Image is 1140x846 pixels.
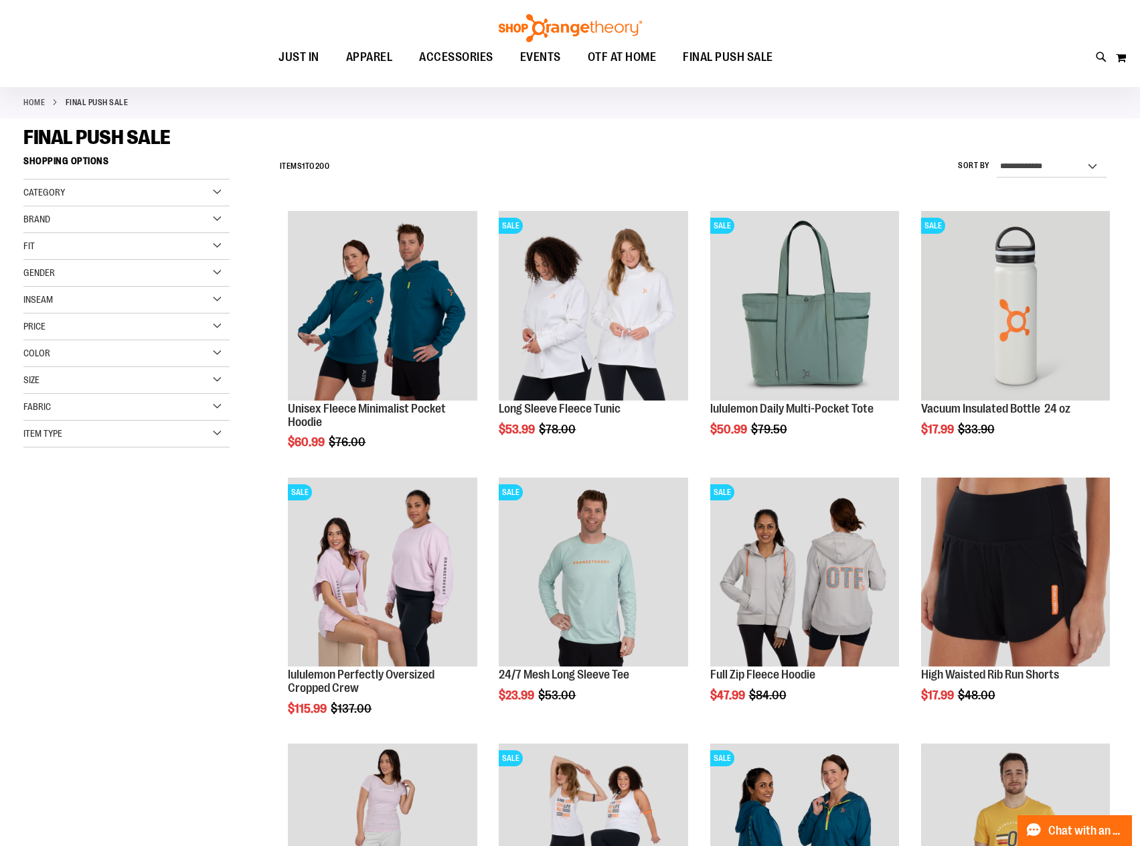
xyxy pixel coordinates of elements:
img: Unisex Fleece Minimalist Pocket Hoodie [288,211,477,400]
strong: Shopping Options [23,149,230,180]
span: $23.99 [499,689,536,702]
a: lululemon Daily Multi-Pocket Tote [710,402,874,415]
span: SALE [499,484,523,500]
span: SALE [710,750,734,766]
div: product [281,471,483,750]
div: product [704,471,906,736]
span: $84.00 [749,689,789,702]
span: $137.00 [331,702,374,715]
span: $76.00 [329,435,368,449]
img: lululemon Daily Multi-Pocket Tote [710,211,899,400]
span: $79.50 [751,423,789,436]
a: Unisex Fleece Minimalist Pocket Hoodie [288,211,477,402]
div: product [704,204,906,470]
span: $60.99 [288,435,327,449]
span: Color [23,348,50,358]
div: product [492,471,694,736]
span: Price [23,321,46,332]
div: product [914,471,1117,736]
label: Sort By [958,160,990,171]
span: $48.00 [958,689,997,702]
img: Vacuum Insulated Bottle 24 oz [921,211,1110,400]
span: $17.99 [921,689,956,702]
a: Home [23,96,45,109]
span: Gender [23,267,55,278]
span: Size [23,374,39,385]
span: SALE [499,218,523,234]
span: FINAL PUSH SALE [683,42,773,72]
span: 200 [315,161,330,171]
span: SALE [710,484,734,500]
span: $78.00 [539,423,578,436]
a: lululemon Daily Multi-Pocket ToteSALE [710,211,899,402]
a: Main Image of 1457091SALE [710,478,899,668]
strong: FINAL PUSH SALE [66,96,129,109]
span: Brand [23,214,50,224]
span: APPAREL [346,42,393,72]
img: Main Image of 1457095 [499,478,687,666]
button: Chat with an Expert [1017,815,1133,846]
span: Item Type [23,428,62,439]
div: product [281,204,483,483]
span: Fit [23,240,35,251]
a: Vacuum Insulated Bottle 24 oz [921,402,1070,415]
a: Full Zip Fleece Hoodie [710,668,815,681]
span: 1 [302,161,305,171]
img: High Waisted Rib Run Shorts [921,478,1110,666]
a: Long Sleeve Fleece Tunic [499,402,621,415]
span: SALE [288,484,312,500]
img: lululemon Perfectly Oversized Cropped Crew [288,478,477,666]
a: Main Image of 1457095SALE [499,478,687,668]
span: Chat with an Expert [1048,825,1124,837]
span: $17.99 [921,423,956,436]
span: $53.99 [499,423,537,436]
img: Shop Orangetheory [497,14,644,42]
img: Product image for Fleece Long Sleeve [499,211,687,400]
span: EVENTS [520,42,561,72]
a: Unisex Fleece Minimalist Pocket Hoodie [288,402,446,429]
a: 24/7 Mesh Long Sleeve Tee [499,668,629,681]
span: Inseam [23,294,53,305]
a: High Waisted Rib Run Shorts [921,478,1110,668]
span: JUST IN [278,42,319,72]
h2: Items to [280,156,330,177]
img: Main Image of 1457091 [710,478,899,666]
span: $53.00 [538,689,578,702]
a: Vacuum Insulated Bottle 24 ozSALE [921,211,1110,402]
span: $47.99 [710,689,747,702]
span: ACCESSORIES [419,42,493,72]
span: $33.90 [958,423,997,436]
span: SALE [710,218,734,234]
a: lululemon Perfectly Oversized Cropped CrewSALE [288,478,477,668]
span: Fabric [23,401,51,412]
span: $50.99 [710,423,749,436]
a: High Waisted Rib Run Shorts [921,668,1059,681]
div: product [914,204,1117,470]
a: lululemon Perfectly Oversized Cropped Crew [288,668,434,695]
span: SALE [921,218,945,234]
span: $115.99 [288,702,329,715]
span: OTF AT HOME [588,42,657,72]
div: product [492,204,694,470]
a: Product image for Fleece Long SleeveSALE [499,211,687,402]
span: SALE [499,750,523,766]
span: Category [23,187,65,198]
span: FINAL PUSH SALE [23,126,171,149]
